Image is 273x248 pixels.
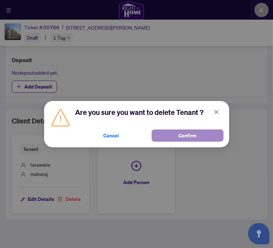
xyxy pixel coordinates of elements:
[50,107,71,128] img: Caution Icon
[178,130,196,141] span: Confirm
[152,130,224,142] button: Confirm
[104,130,119,141] span: Cancel
[75,130,147,142] button: Cancel
[75,107,224,118] h2: Are you sure you want to delete Tenant ?
[248,223,269,244] button: Open asap
[214,109,219,115] span: close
